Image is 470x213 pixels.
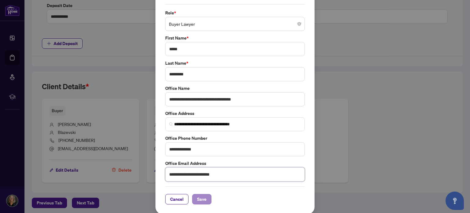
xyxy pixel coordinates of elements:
[165,160,305,167] label: Office Email Address
[297,22,301,26] span: close-circle
[165,85,305,92] label: Office Name
[165,10,305,16] label: Role
[165,194,188,204] button: Cancel
[169,122,173,126] img: search_icon
[169,18,301,30] span: Buyer Lawyer
[165,135,305,142] label: Office Phone Number
[165,35,305,41] label: First Name
[170,194,184,204] span: Cancel
[165,60,305,67] label: Last Name
[192,194,211,204] button: Save
[165,110,305,117] label: Office Address
[197,194,207,204] span: Save
[446,192,464,210] button: Open asap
